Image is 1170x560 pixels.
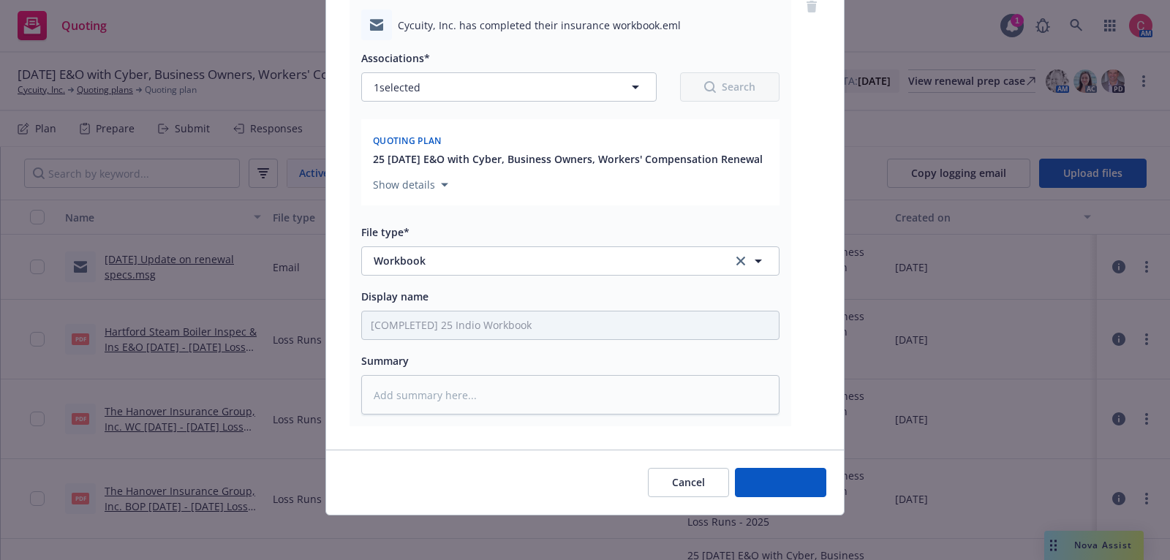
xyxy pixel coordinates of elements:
[374,253,712,268] span: Workbook
[361,246,780,276] button: Workbookclear selection
[648,468,729,497] button: Cancel
[373,151,763,167] button: 25 [DATE] E&O with Cyber, Business Owners, Workers' Compensation Renewal
[361,51,430,65] span: Associations*
[373,135,442,147] span: Quoting plan
[367,176,454,194] button: Show details
[361,225,409,239] span: File type*
[361,290,429,303] span: Display name
[374,80,420,95] span: 1 selected
[361,72,657,102] button: 1selected
[362,311,779,339] input: Add display name here...
[759,475,802,489] span: Add files
[361,354,409,368] span: Summary
[735,468,826,497] button: Add files
[672,475,705,489] span: Cancel
[732,252,750,270] a: clear selection
[398,18,681,33] span: Cycuity, Inc. has completed their insurance workbook.eml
